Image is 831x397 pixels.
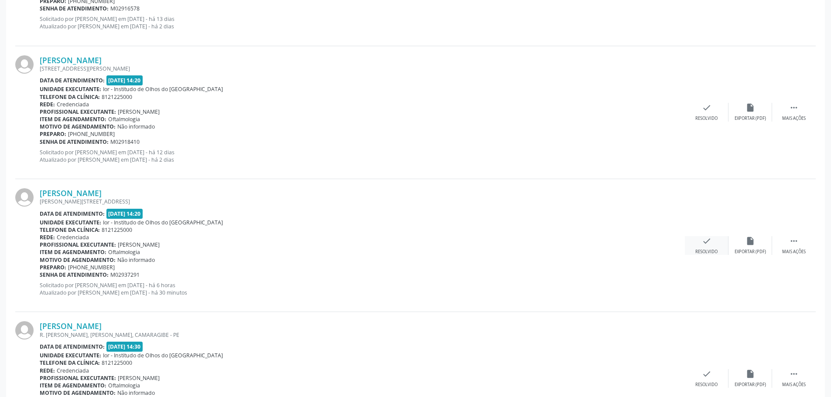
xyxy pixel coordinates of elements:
b: Telefone da clínica: [40,93,100,101]
div: Exportar (PDF) [735,249,766,255]
span: Não informado [117,123,155,130]
b: Telefone da clínica: [40,359,100,366]
i: insert_drive_file [746,369,755,379]
b: Preparo: [40,130,66,138]
a: [PERSON_NAME] [40,188,102,198]
b: Preparo: [40,264,66,271]
b: Item de agendamento: [40,248,106,256]
span: Oftalmologia [108,248,140,256]
a: [PERSON_NAME] [40,55,102,65]
i:  [789,369,799,379]
span: 8121225000 [102,226,132,234]
span: Não informado [117,389,155,397]
span: [PERSON_NAME] [118,374,160,382]
b: Telefone da clínica: [40,226,100,234]
b: Senha de atendimento: [40,271,109,278]
span: M02918410 [110,138,140,146]
b: Motivo de agendamento: [40,123,116,130]
span: Credenciada [57,234,89,241]
div: Resolvido [695,382,718,388]
b: Unidade executante: [40,219,101,226]
img: img [15,188,34,207]
div: Mais ações [782,382,806,388]
b: Data de atendimento: [40,343,105,350]
span: [PHONE_NUMBER] [68,264,115,271]
b: Senha de atendimento: [40,5,109,12]
span: [PERSON_NAME] [118,108,160,115]
i: insert_drive_file [746,103,755,112]
div: [PERSON_NAME][STREET_ADDRESS] [40,198,685,205]
span: [PHONE_NUMBER] [68,130,115,138]
b: Profissional executante: [40,108,116,115]
b: Unidade executante: [40,85,101,93]
b: Data de atendimento: [40,77,105,84]
i: check [702,103,711,112]
span: 8121225000 [102,93,132,101]
p: Solicitado por [PERSON_NAME] em [DATE] - há 13 dias Atualizado por [PERSON_NAME] em [DATE] - há 2... [40,15,685,30]
b: Item de agendamento: [40,382,106,389]
span: Oftalmologia [108,115,140,123]
b: Senha de atendimento: [40,138,109,146]
b: Rede: [40,101,55,108]
span: Ior - Institudo de Olhos do [GEOGRAPHIC_DATA] [103,352,223,359]
div: Resolvido [695,115,718,122]
div: R. [PERSON_NAME], [PERSON_NAME], CAMARAGIBE - PE [40,331,685,339]
b: Data de atendimento: [40,210,105,217]
div: [STREET_ADDRESS][PERSON_NAME] [40,65,685,72]
i:  [789,236,799,246]
b: Item de agendamento: [40,115,106,123]
p: Solicitado por [PERSON_NAME] em [DATE] - há 6 horas Atualizado por [PERSON_NAME] em [DATE] - há 3... [40,282,685,296]
a: [PERSON_NAME] [40,321,102,331]
img: img [15,321,34,339]
b: Motivo de agendamento: [40,256,116,264]
b: Unidade executante: [40,352,101,359]
b: Profissional executante: [40,374,116,382]
span: [DATE] 14:30 [106,342,143,352]
b: Rede: [40,234,55,241]
i: check [702,369,711,379]
div: Mais ações [782,249,806,255]
b: Motivo de agendamento: [40,389,116,397]
span: 8121225000 [102,359,132,366]
p: Solicitado por [PERSON_NAME] em [DATE] - há 12 dias Atualizado por [PERSON_NAME] em [DATE] - há 2... [40,149,685,163]
div: Exportar (PDF) [735,382,766,388]
span: M02916578 [110,5,140,12]
div: Exportar (PDF) [735,115,766,122]
span: Não informado [117,256,155,264]
div: Resolvido [695,249,718,255]
span: Ior - Institudo de Olhos do [GEOGRAPHIC_DATA] [103,85,223,93]
span: Credenciada [57,367,89,374]
b: Profissional executante: [40,241,116,248]
img: img [15,55,34,74]
span: Oftalmologia [108,382,140,389]
span: [DATE] 14:20 [106,209,143,219]
i:  [789,103,799,112]
i: check [702,236,711,246]
i: insert_drive_file [746,236,755,246]
span: Credenciada [57,101,89,108]
span: M02937291 [110,271,140,278]
span: [PERSON_NAME] [118,241,160,248]
b: Rede: [40,367,55,374]
div: Mais ações [782,115,806,122]
span: Ior - Institudo de Olhos do [GEOGRAPHIC_DATA] [103,219,223,226]
span: [DATE] 14:20 [106,75,143,85]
